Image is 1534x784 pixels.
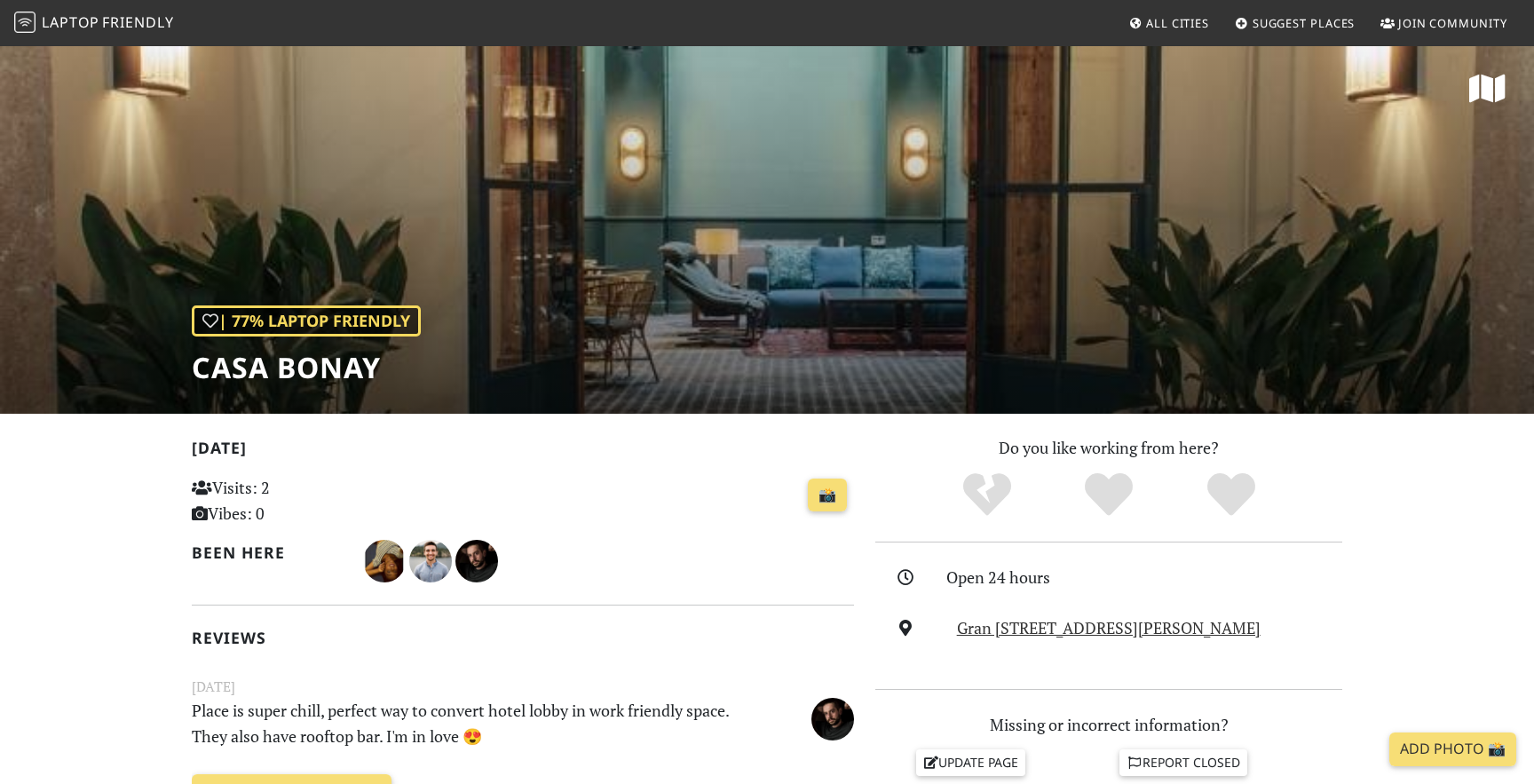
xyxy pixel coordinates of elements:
img: 1484760786-nemanja-cerovac.jpg [811,698,854,740]
span: Suggest Places [1253,15,1356,31]
a: Gran [STREET_ADDRESS][PERSON_NAME] [957,617,1261,638]
span: Friendly [102,12,173,32]
h2: [DATE] [192,439,854,464]
span: Nemanja Cerovac [455,549,498,570]
a: 📸 [808,479,847,512]
a: Report closed [1119,749,1247,776]
div: No [926,471,1048,519]
p: Visits: 2 Vibes: 0 [192,475,399,527]
img: 4906-rebeca.jpg [363,540,406,582]
div: Yes [1048,471,1170,519]
div: | 77% Laptop Friendly [192,305,421,337]
a: Add Photo 📸 [1389,733,1516,766]
div: Open 24 hours [946,565,1353,590]
span: Laptop [42,12,99,32]
a: All Cities [1121,7,1216,39]
p: Missing or incorrect information? [875,712,1342,738]
span: All Cities [1146,15,1209,31]
h1: Casa Bonay [192,351,421,384]
img: 1484760786-nemanja-cerovac.jpg [455,540,498,582]
span: Join Community [1398,15,1507,31]
span: Nemanja Cerovac [811,706,854,727]
a: LaptopFriendly LaptopFriendly [14,8,174,39]
img: 2412-devan.jpg [409,540,452,582]
p: Place is super chill, perfect way to convert hotel lobby in work friendly space. They also have r... [181,698,751,749]
span: Devan Pellow [409,549,455,570]
a: Join Community [1373,7,1514,39]
p: Do you like working from here? [875,435,1342,461]
h2: Been here [192,543,342,562]
img: LaptopFriendly [14,12,36,33]
h2: Reviews [192,629,854,647]
a: Suggest Places [1228,7,1363,39]
span: Rebeca Abarcas [363,549,409,570]
a: Update page [916,749,1026,776]
small: [DATE] [181,676,865,698]
div: Definitely! [1170,471,1293,519]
